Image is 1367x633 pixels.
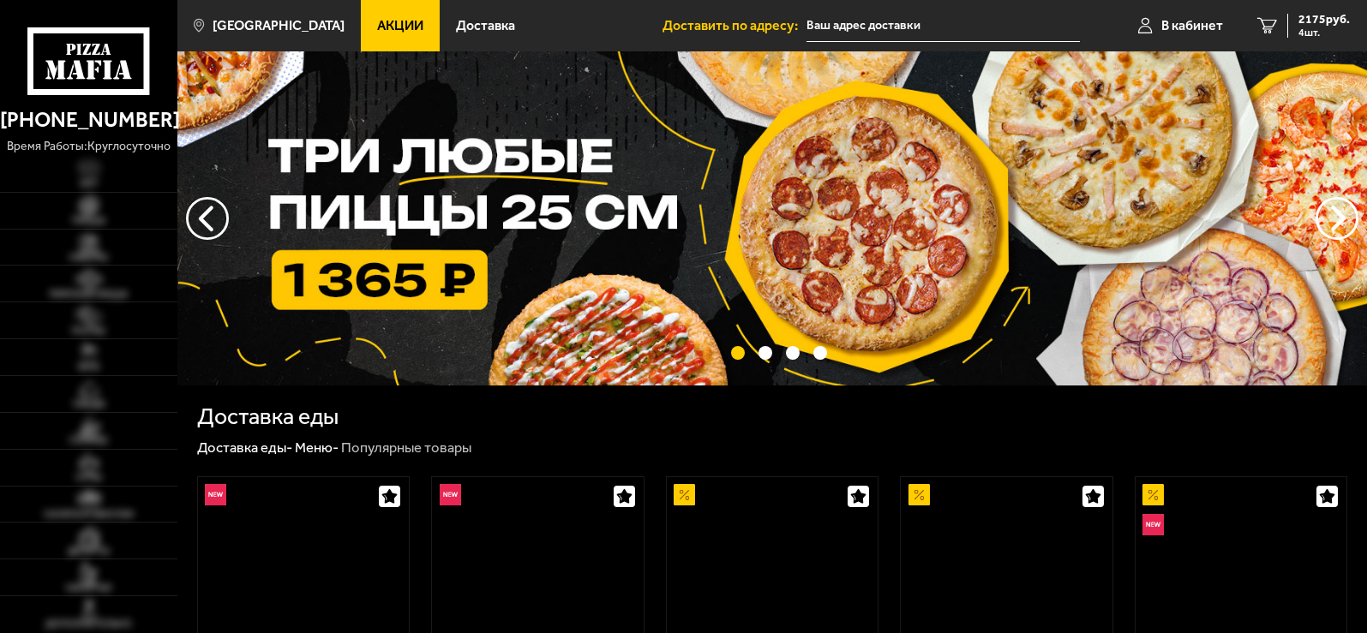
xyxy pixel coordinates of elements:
h1: Доставка еды [197,405,339,428]
div: Популярные товары [341,439,471,457]
img: Акционный [1142,484,1164,505]
img: Акционный [674,484,695,505]
span: Акции [377,19,423,33]
a: Доставка еды- [197,439,292,456]
button: следующий [186,197,229,240]
button: предыдущий [1316,197,1358,240]
span: В кабинет [1161,19,1223,33]
a: Меню- [295,439,339,456]
button: точки переключения [731,346,745,360]
span: 2175 руб. [1298,14,1350,26]
img: Новинка [205,484,226,505]
img: Новинка [1142,514,1164,535]
button: точки переключения [786,346,800,360]
span: Доставить по адресу: [663,19,806,33]
img: Акционный [908,484,930,505]
img: Новинка [440,484,461,505]
input: Ваш адрес доставки [806,10,1080,42]
span: [GEOGRAPHIC_DATA] [213,19,345,33]
span: 4 шт. [1298,27,1350,38]
button: точки переключения [758,346,772,360]
button: точки переключения [813,346,827,360]
span: Доставка [456,19,515,33]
